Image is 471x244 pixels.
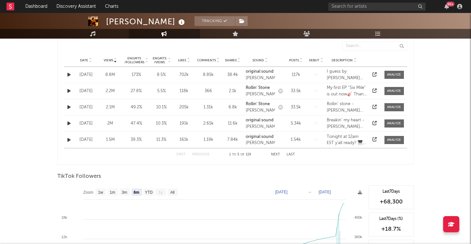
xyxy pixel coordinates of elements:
[246,117,275,130] a: original sound[PERSON_NAME]
[152,72,171,78] div: 8.5 %
[246,140,275,146] div: [PERSON_NAME]
[286,72,306,78] div: 117k
[308,190,312,194] text: →
[76,88,97,94] div: [DATE]
[174,72,194,78] div: 702k
[192,153,209,156] button: Previous
[372,198,410,206] div: +68,300
[61,235,67,239] text: 12k
[232,153,236,156] span: to
[246,91,275,98] div: [PERSON_NAME]
[246,124,275,130] div: [PERSON_NAME]
[124,88,148,94] div: 27.8 %
[372,189,410,195] div: Last 7 Days
[174,104,194,111] div: 205k
[76,137,97,143] div: [DATE]
[124,72,148,78] div: 173 %
[289,58,299,62] span: Posts
[61,215,67,219] text: 18k
[152,56,167,64] div: Engmts / Views
[327,85,367,97] div: My first EP “Six Mile” is out now🎸 Thank y’all for all the support🙏🏻 #blakewhiten #fyp #country #...
[83,190,93,195] text: Zoom
[223,88,242,94] div: 2.1k
[76,104,97,111] div: [DATE]
[327,117,367,130] div: Breakin’ my heart - [PERSON_NAME] (original) #fy #fyp #country #music #viral #foryoupage #foryou ...
[328,3,426,11] input: Search for artists
[174,120,194,127] div: 191k
[286,120,306,127] div: 5.34k
[246,101,275,114] a: Rollin' Stone[PERSON_NAME]
[246,69,274,74] strong: original sound
[246,68,275,81] a: original sound[PERSON_NAME]
[100,120,121,127] div: 2M
[246,85,275,97] a: Rollin' Stone[PERSON_NAME]
[57,173,101,180] span: TikTok Followers
[342,42,407,51] input: Search...
[76,120,97,127] div: [DATE]
[159,190,163,195] text: 1y
[124,104,148,111] div: 49.2 %
[223,104,242,111] div: 6.8k
[124,120,148,127] div: 47.4 %
[327,101,367,114] div: Rollin’ stone - [PERSON_NAME] (orignal) #fy #fyp #country #music #viral #foryoupage #foryou #fory...
[223,137,242,143] div: 7.84k
[372,216,410,222] div: Last 7 Days (%)
[152,120,171,127] div: 10.3 %
[327,134,367,146] div: Tonight at 12am EST y’all ready? 🎹 #blakewhiten #rollinstone
[145,190,152,195] text: YTD
[170,190,174,195] text: All
[100,72,121,78] div: 8.8M
[80,58,88,62] span: Date
[197,120,220,127] div: 2.65k
[372,225,410,233] div: +18.7 %
[246,134,275,146] a: original sound[PERSON_NAME]
[152,104,171,111] div: 10.1 %
[309,58,319,62] span: Debut
[222,151,258,159] div: 1 5 119
[104,58,113,62] span: Views
[241,153,244,156] span: of
[246,107,275,114] div: [PERSON_NAME]
[194,16,235,26] button: Tracking
[319,190,331,194] text: [DATE]
[223,72,242,78] div: 38.4k
[246,118,274,122] strong: original sound
[134,190,139,195] text: 6m
[246,75,275,81] div: [PERSON_NAME]
[246,102,270,106] strong: Rollin' Stone
[100,88,121,94] div: 2.2M
[152,88,171,94] div: 5.5 %
[286,137,306,143] div: 1.54k
[124,137,148,143] div: 39.3 %
[76,72,97,78] div: [DATE]
[176,153,186,156] button: First
[122,190,127,195] text: 3m
[332,58,353,62] span: Description
[100,137,121,143] div: 1.5M
[106,16,186,27] div: [PERSON_NAME]
[246,86,270,90] strong: Rollin' Stone
[197,72,220,78] div: 8.85k
[178,58,186,62] span: Likes
[446,2,454,6] div: 99 +
[197,104,220,111] div: 1.31k
[223,120,242,127] div: 11.6k
[100,104,121,111] div: 2.1M
[124,56,145,64] div: Engmts / Followers
[286,104,306,111] div: 33.5k
[197,58,216,62] span: Comments
[225,58,237,62] span: Shares
[327,68,367,81] div: I guess by [PERSON_NAME] @morganwallen #fy #fyp #foryou #country #foryoupage #countrymusictiktoks...
[286,88,306,94] div: 33.5k
[275,190,288,194] text: [DATE]
[98,190,103,195] text: 1w
[152,137,171,143] div: 11.3 %
[174,137,194,143] div: 161k
[253,58,264,62] span: Sound
[197,137,220,143] div: 1.19k
[271,153,280,156] button: Next
[246,135,274,139] strong: original sound
[287,153,295,156] button: Last
[354,215,362,219] text: 400k
[444,4,449,9] button: 99+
